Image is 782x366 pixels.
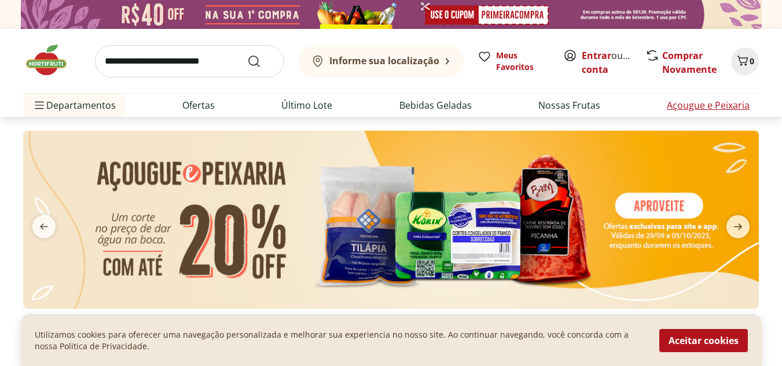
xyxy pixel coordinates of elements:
b: Informe sua localização [329,54,439,67]
a: Ofertas [182,98,215,112]
a: Criar conta [582,49,645,76]
button: Carrinho [731,47,759,75]
span: Meus Favoritos [496,50,549,73]
input: search [95,45,284,77]
p: Utilizamos cookies para oferecer uma navegação personalizada e melhorar sua experiencia no nosso ... [35,329,645,352]
span: Departamentos [32,91,116,119]
button: Menu [32,91,46,119]
button: Submit Search [247,54,275,68]
a: Comprar Novamente [662,49,717,76]
a: Nossas Frutas [538,98,600,112]
img: Hortifruti [23,43,81,77]
a: Último Lote [281,98,332,112]
a: Açougue e Peixaria [667,98,750,112]
a: Entrar [582,49,611,62]
button: Informe sua localização [298,45,464,77]
button: Aceitar cookies [659,329,748,352]
span: ou [582,49,633,76]
a: Meus Favoritos [478,50,549,73]
button: next [717,215,759,238]
button: previous [23,215,65,238]
a: Bebidas Geladas [399,98,472,112]
img: açougue [23,131,759,309]
span: 0 [750,56,754,66]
